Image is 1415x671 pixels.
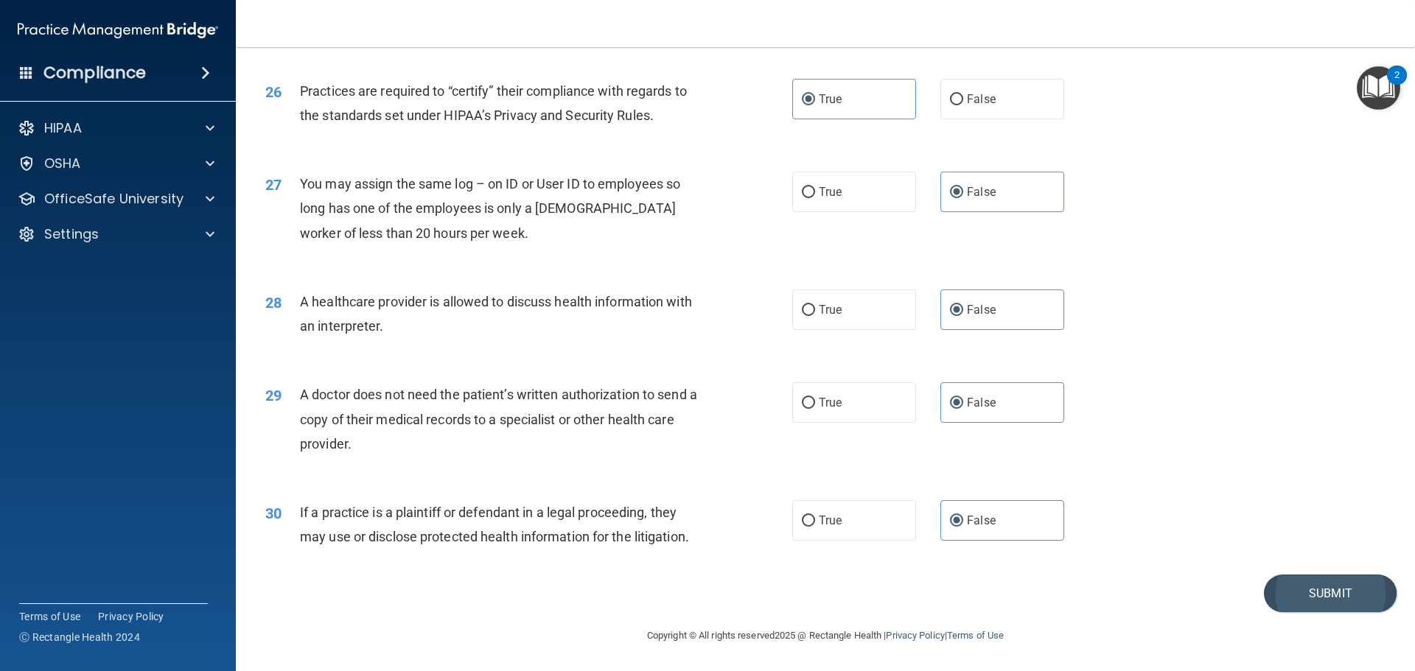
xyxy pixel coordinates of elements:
[967,185,996,199] span: False
[802,187,815,198] input: True
[967,396,996,410] span: False
[1357,66,1400,110] button: Open Resource Center, 2 new notifications
[19,609,80,624] a: Terms of Use
[967,303,996,317] span: False
[1264,575,1397,612] button: Submit
[950,516,963,527] input: False
[802,398,815,409] input: True
[18,225,214,243] a: Settings
[44,225,99,243] p: Settings
[802,94,815,105] input: True
[947,630,1004,641] a: Terms of Use
[819,92,842,106] span: True
[950,187,963,198] input: False
[18,190,214,208] a: OfficeSafe University
[1341,569,1397,625] iframe: Drift Widget Chat Controller
[44,155,81,172] p: OSHA
[1394,75,1400,94] div: 2
[300,387,697,451] span: A doctor does not need the patient’s written authorization to send a copy of their medical record...
[19,630,140,644] span: Ⓒ Rectangle Health 2024
[819,185,842,199] span: True
[886,630,944,641] a: Privacy Policy
[802,305,815,316] input: True
[802,516,815,527] input: True
[44,190,184,208] p: OfficeSafe University
[950,398,963,409] input: False
[265,83,282,101] span: 26
[18,155,214,172] a: OSHA
[819,303,842,317] span: True
[98,609,164,624] a: Privacy Policy
[950,94,963,105] input: False
[300,176,680,240] span: You may assign the same log – on ID or User ID to employees so long has one of the employees is o...
[18,15,218,45] img: PMB logo
[556,612,1094,659] div: Copyright © All rights reserved 2025 @ Rectangle Health | |
[300,83,687,123] span: Practices are required to “certify” their compliance with regards to the standards set under HIPA...
[265,387,282,404] span: 29
[265,505,282,522] span: 30
[950,305,963,316] input: False
[18,119,214,137] a: HIPAA
[44,119,82,137] p: HIPAA
[265,294,282,312] span: 28
[43,63,146,83] h4: Compliance
[300,505,689,544] span: If a practice is a plaintiff or defendant in a legal proceeding, they may use or disclose protect...
[819,513,842,527] span: True
[300,294,692,334] span: A healthcare provider is allowed to discuss health information with an interpreter.
[967,513,996,527] span: False
[265,176,282,194] span: 27
[819,396,842,410] span: True
[967,92,996,106] span: False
